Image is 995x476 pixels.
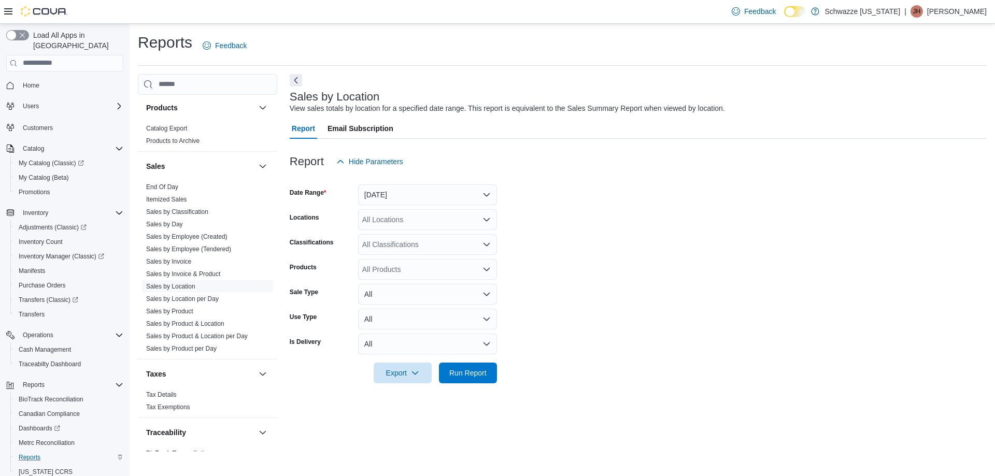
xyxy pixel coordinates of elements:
[146,403,190,411] span: Tax Exemptions
[15,294,123,306] span: Transfers (Classic)
[482,215,491,224] button: Open list of options
[15,343,123,356] span: Cash Management
[146,161,254,171] button: Sales
[23,209,48,217] span: Inventory
[332,151,407,172] button: Hide Parameters
[23,102,39,110] span: Users
[15,186,123,198] span: Promotions
[29,30,123,51] span: Load All Apps in [GEOGRAPHIC_DATA]
[290,189,326,197] label: Date Range
[15,451,123,464] span: Reports
[19,296,78,304] span: Transfers (Classic)
[15,157,123,169] span: My Catalog (Classic)
[10,450,127,465] button: Reports
[146,258,191,265] a: Sales by Invoice
[728,1,780,22] a: Feedback
[358,284,497,305] button: All
[19,468,73,476] span: [US_STATE] CCRS
[2,120,127,135] button: Customers
[257,160,269,172] button: Sales
[19,379,123,391] span: Reports
[10,392,127,407] button: BioTrack Reconciliation
[146,295,219,302] a: Sales by Location per Day
[146,450,211,457] a: BioTrack Reconciliation
[380,363,425,383] span: Export
[2,141,127,156] button: Catalog
[290,288,318,296] label: Sale Type
[19,329,58,341] button: Operations
[19,79,44,92] a: Home
[2,328,127,342] button: Operations
[19,100,43,112] button: Users
[138,122,277,151] div: Products
[15,279,70,292] a: Purchase Orders
[825,5,900,18] p: Schwazze [US_STATE]
[146,245,231,253] span: Sales by Employee (Tendered)
[19,252,104,261] span: Inventory Manager (Classic)
[482,265,491,273] button: Open list of options
[146,320,224,328] span: Sales by Product & Location
[290,238,334,247] label: Classifications
[146,282,195,291] span: Sales by Location
[290,155,324,168] h3: Report
[146,195,187,204] span: Itemized Sales
[15,393,123,406] span: BioTrack Reconciliation
[15,408,84,420] a: Canadian Compliance
[358,334,497,354] button: All
[927,5,987,18] p: [PERSON_NAME]
[2,378,127,392] button: Reports
[146,257,191,266] span: Sales by Invoice
[15,236,67,248] a: Inventory Count
[146,183,178,191] a: End Of Day
[15,358,85,370] a: Traceabilty Dashboard
[19,188,50,196] span: Promotions
[146,246,231,253] a: Sales by Employee (Tendered)
[146,307,193,315] span: Sales by Product
[19,142,123,155] span: Catalog
[19,207,123,219] span: Inventory
[19,379,49,391] button: Reports
[15,221,123,234] span: Adjustments (Classic)
[19,79,123,92] span: Home
[10,342,127,357] button: Cash Management
[146,427,254,438] button: Traceability
[15,294,82,306] a: Transfers (Classic)
[21,6,67,17] img: Cova
[15,393,88,406] a: BioTrack Reconciliation
[146,124,187,133] span: Catalog Export
[19,223,87,232] span: Adjustments (Classic)
[138,32,192,53] h1: Reports
[15,265,49,277] a: Manifests
[449,368,487,378] span: Run Report
[15,236,123,248] span: Inventory Count
[146,208,208,215] a: Sales by Classification
[15,308,123,321] span: Transfers
[23,81,39,90] span: Home
[15,250,108,263] a: Inventory Manager (Classic)
[2,99,127,113] button: Users
[358,309,497,329] button: All
[2,78,127,93] button: Home
[2,206,127,220] button: Inventory
[23,381,45,389] span: Reports
[290,313,317,321] label: Use Type
[15,343,75,356] a: Cash Management
[146,427,186,438] h3: Traceability
[15,308,49,321] a: Transfers
[913,5,921,18] span: JH
[19,439,75,447] span: Metrc Reconciliation
[23,331,53,339] span: Operations
[15,250,123,263] span: Inventory Manager (Classic)
[146,283,195,290] a: Sales by Location
[290,103,725,114] div: View sales totals by location for a specified date range. This report is equivalent to the Sales ...
[146,233,228,241] span: Sales by Employee (Created)
[290,263,317,271] label: Products
[198,35,251,56] a: Feedback
[10,249,127,264] a: Inventory Manager (Classic)
[257,102,269,114] button: Products
[19,360,81,368] span: Traceabilty Dashboard
[146,403,190,411] a: Tax Exemptions
[15,221,91,234] a: Adjustments (Classic)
